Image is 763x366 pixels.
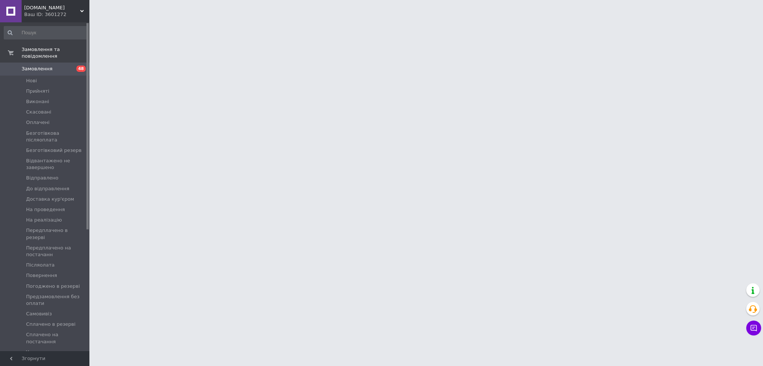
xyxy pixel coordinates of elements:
span: Оплачені [26,119,50,126]
span: До відправлення [26,185,69,192]
span: Сплачено на постачання [26,331,87,345]
span: 48 [76,66,86,72]
span: На проведення [26,206,65,213]
span: Безготівковий резерв [26,147,82,154]
span: На реалізацію [26,217,62,223]
span: Відправлено [26,175,58,181]
span: Прийняті [26,88,49,95]
span: Скасовані [26,109,51,115]
span: Погоджено в резерві [26,283,80,290]
span: Повернення [26,272,57,279]
span: Передплачено на постачанн [26,245,87,258]
span: Уточнення та резерв [26,349,79,356]
span: TAPTO.PRO [24,4,80,11]
input: Пошук [4,26,88,39]
span: Виконані [26,98,49,105]
span: Замовлення [22,66,53,72]
span: Доставка кур'єром [26,196,74,203]
span: Післяолата [26,262,54,268]
span: Предзамовлення без оплати [26,293,87,307]
span: Нові [26,77,37,84]
span: Замовлення та повідомлення [22,46,89,60]
span: Передплачено в резерві [26,227,87,241]
span: Самовивіз [26,311,52,317]
button: Чат з покупцем [746,321,761,335]
div: Ваш ID: 3601272 [24,11,89,18]
span: Відвантажено не завершено [26,157,87,171]
span: Безготівкова післяоплата [26,130,87,143]
span: Сплачено в резерві [26,321,76,328]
